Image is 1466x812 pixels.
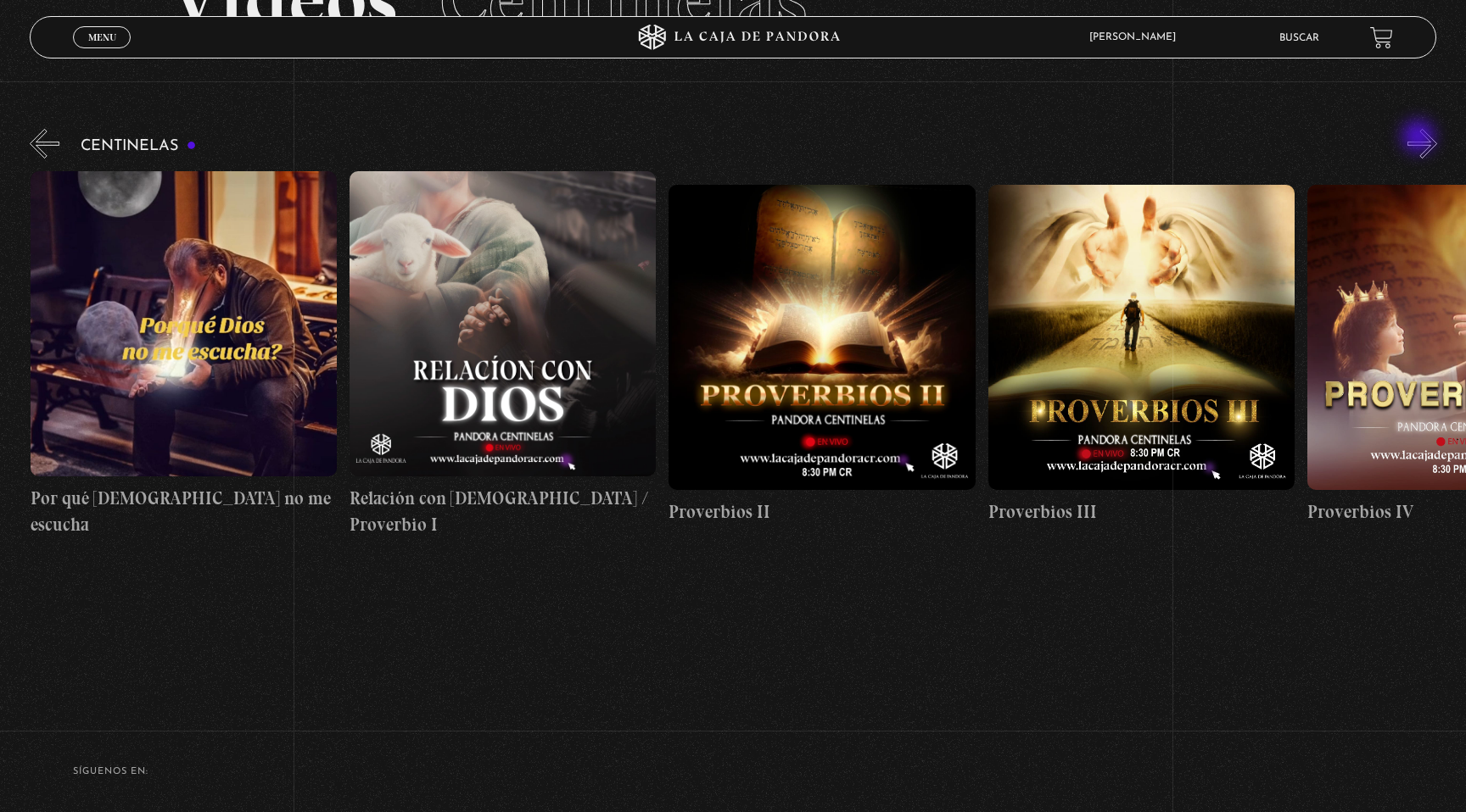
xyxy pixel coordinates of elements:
span: [PERSON_NAME] [1081,32,1193,42]
button: Previous [30,129,59,159]
span: Cerrar [82,47,122,58]
h3: Centinelas [81,138,197,154]
h4: Proverbios III [988,498,1295,526]
span: Menu [88,32,116,42]
h4: Relación con [DEMOGRAPHIC_DATA] / Proverbio I [350,485,656,538]
a: Buscar [1279,33,1319,43]
a: Relación con [DEMOGRAPHIC_DATA] / Proverbio I [350,171,656,538]
a: View your shopping cart [1370,26,1393,49]
h4: Proverbios II [669,498,975,526]
a: Proverbios III [988,171,1295,538]
button: Next [1407,129,1437,159]
a: Proverbios II [669,171,975,538]
h4: SÍguenos en: [73,767,1392,776]
a: Por qué [DEMOGRAPHIC_DATA] no me escucha [31,171,337,538]
h4: Por qué [DEMOGRAPHIC_DATA] no me escucha [31,485,337,538]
